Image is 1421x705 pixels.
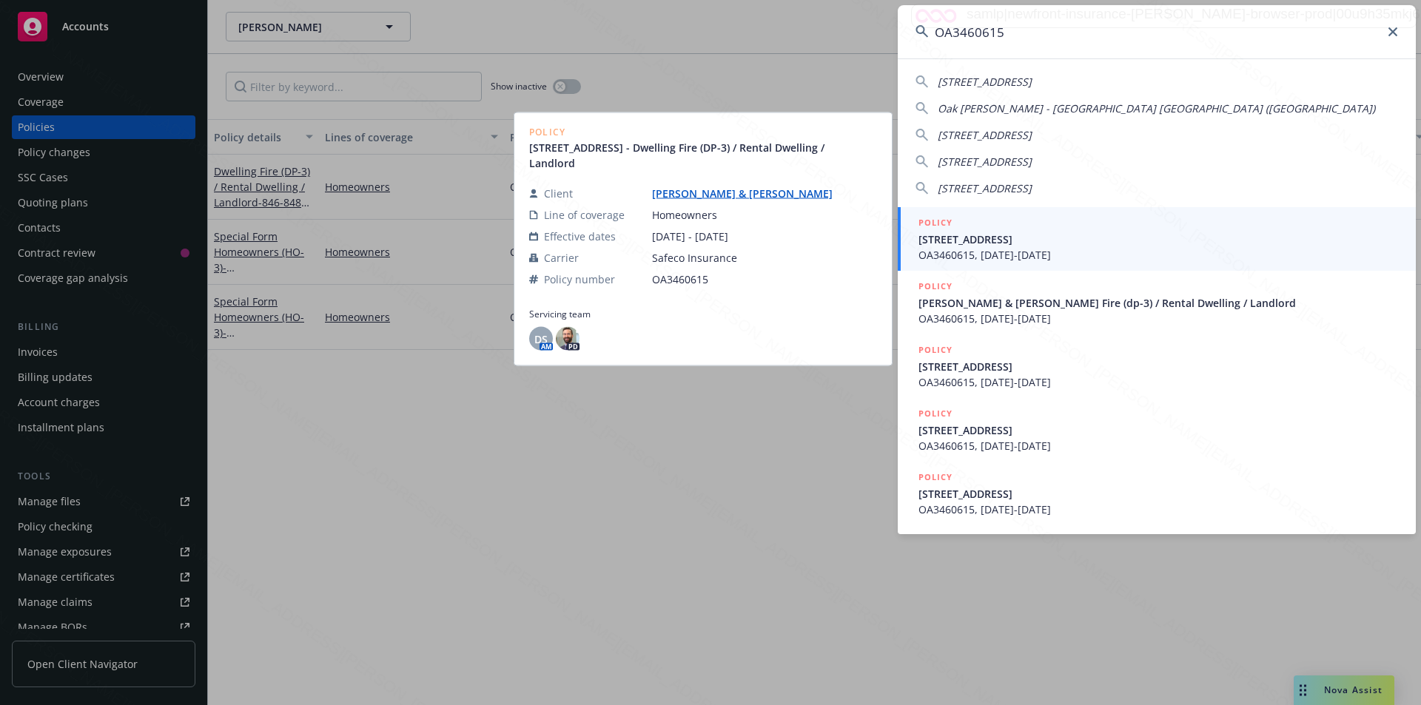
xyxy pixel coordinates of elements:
h5: POLICY [918,279,953,294]
span: OA3460615, [DATE]-[DATE] [918,438,1398,453]
h5: POLICY [918,406,953,421]
span: [STREET_ADDRESS] [918,359,1398,374]
h5: POLICY [918,215,953,230]
span: [PERSON_NAME] & [PERSON_NAME] Fire (dp-3) / Rental Dwelling / Landlord [918,295,1398,311]
span: OA3460615, [DATE]-[DATE] [918,311,1398,326]
span: [STREET_ADDRESS] [918,422,1398,438]
input: Search... [898,5,1416,58]
span: [STREET_ADDRESS] [938,155,1032,169]
a: POLICY[STREET_ADDRESS]OA3460615, [DATE]-[DATE] [898,334,1416,398]
span: OA3460615, [DATE]-[DATE] [918,247,1398,263]
span: [STREET_ADDRESS] [938,128,1032,142]
a: POLICY[STREET_ADDRESS]OA3460615, [DATE]-[DATE] [898,207,1416,271]
a: POLICY[PERSON_NAME] & [PERSON_NAME] Fire (dp-3) / Rental Dwelling / LandlordOA3460615, [DATE]-[DATE] [898,271,1416,334]
span: OA3460615, [DATE]-[DATE] [918,374,1398,390]
h5: POLICY [918,470,953,485]
span: [STREET_ADDRESS] [918,232,1398,247]
a: POLICY[STREET_ADDRESS]OA3460615, [DATE]-[DATE] [898,462,1416,525]
span: [STREET_ADDRESS] [918,486,1398,502]
span: OA3460615, [DATE]-[DATE] [918,502,1398,517]
span: [STREET_ADDRESS] [938,75,1032,89]
span: Oak [PERSON_NAME] - [GEOGRAPHIC_DATA] [GEOGRAPHIC_DATA] ([GEOGRAPHIC_DATA]) [938,101,1375,115]
a: POLICY[STREET_ADDRESS]OA3460615, [DATE]-[DATE] [898,398,1416,462]
h5: POLICY [918,343,953,357]
span: [STREET_ADDRESS] [938,181,1032,195]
